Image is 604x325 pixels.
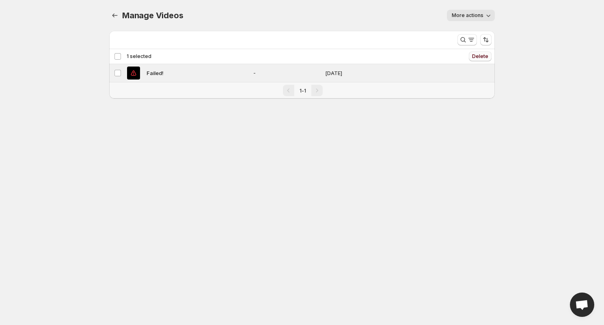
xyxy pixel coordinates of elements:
[109,82,495,99] nav: Pagination
[472,53,488,60] span: Delete
[147,69,164,77] span: Failed!
[323,64,424,82] td: [DATE]
[457,34,477,45] button: Search and filter results
[570,293,594,317] div: Open chat
[469,52,492,61] button: Delete
[452,12,483,19] span: More actions
[447,10,495,21] button: More actions
[122,11,183,20] span: Manage Videos
[109,10,121,21] button: Manage Videos
[127,53,151,60] span: 1 selected
[480,34,492,45] button: Sort the results
[253,69,320,77] span: -
[300,88,306,94] span: 1-1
